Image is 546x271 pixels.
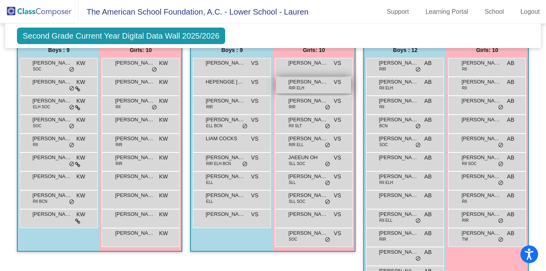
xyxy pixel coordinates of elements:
[115,173,154,180] span: [PERSON_NAME]
[115,104,120,110] span: RII
[325,199,330,205] span: do_not_disturb_alt
[498,142,503,148] span: do_not_disturb_alt
[32,97,72,105] span: [PERSON_NAME]
[205,78,245,86] span: HEPENGGE [PERSON_NAME]
[159,173,168,181] span: KW
[205,191,245,199] span: [PERSON_NAME]
[462,66,467,72] span: RII
[507,116,515,124] span: AB
[32,59,72,67] span: [PERSON_NAME]
[288,210,328,218] span: [PERSON_NAME]
[242,161,248,167] span: do_not_disturb_alt
[100,42,181,58] div: Girls: 10
[507,191,515,200] span: AB
[289,85,304,91] span: RIR ELH
[69,161,74,167] span: do_not_disturb_alt
[507,59,515,67] span: AB
[379,66,386,72] span: RIR
[69,67,74,73] span: do_not_disturb_alt
[115,116,154,124] span: [PERSON_NAME]
[424,248,432,256] span: AB
[115,161,122,167] span: RIR
[507,135,515,143] span: AB
[115,154,154,161] span: [PERSON_NAME]
[498,237,503,243] span: do_not_disturb_alt
[76,78,85,86] span: KW
[461,135,501,143] span: [PERSON_NAME]
[115,78,154,86] span: [PERSON_NAME]
[507,229,515,238] span: AB
[159,59,168,67] span: KW
[461,191,501,199] span: [PERSON_NAME]
[379,217,392,223] span: RII ELL
[273,42,355,58] div: Girls: 10
[424,210,432,219] span: AB
[334,135,341,143] span: VS
[251,154,259,162] span: VS
[424,59,432,67] span: AB
[461,229,501,237] span: [PERSON_NAME]
[159,210,168,219] span: KW
[191,42,273,58] div: Boys : 9
[379,78,418,86] span: [PERSON_NAME]
[424,97,432,105] span: AB
[289,199,305,204] span: SLL SOC
[288,229,328,237] span: [PERSON_NAME]
[32,116,72,124] span: [PERSON_NAME]
[461,210,501,218] span: [PERSON_NAME]
[205,59,245,67] span: [PERSON_NAME]
[424,135,432,143] span: AB
[379,97,418,105] span: [PERSON_NAME]
[205,173,245,180] span: [PERSON_NAME]
[115,210,154,218] span: [PERSON_NAME]
[334,173,341,181] span: VS
[115,191,154,199] span: [PERSON_NAME]
[76,135,85,143] span: KW
[251,78,259,86] span: VS
[325,142,330,148] span: do_not_disturb_alt
[76,116,85,124] span: KW
[251,135,259,143] span: VS
[419,6,475,18] a: Learning Portal
[379,85,393,91] span: RII ELH
[32,78,72,86] span: [PERSON_NAME]
[32,135,72,143] span: [PERSON_NAME]
[379,59,418,67] span: [PERSON_NAME]
[76,191,85,200] span: KW
[379,154,418,161] span: [PERSON_NAME]
[152,104,157,111] span: do_not_disturb_alt
[33,66,41,72] span: SOC
[462,199,467,204] span: RII
[379,229,418,237] span: [PERSON_NAME]
[379,248,418,256] span: [PERSON_NAME]
[379,104,384,110] span: RII
[159,191,168,200] span: KW
[498,161,503,167] span: do_not_disturb_alt
[424,229,432,238] span: AB
[76,173,85,181] span: KW
[251,210,259,219] span: VS
[379,191,418,199] span: [PERSON_NAME]
[251,173,259,181] span: VS
[379,236,386,242] span: RIR
[33,104,50,110] span: ELH SOC
[69,85,74,92] span: do_not_disturb_alt
[364,42,446,58] div: Boys : 12
[498,104,503,111] span: do_not_disturb_alt
[379,142,388,148] span: SOC
[424,154,432,162] span: AB
[498,218,503,224] span: do_not_disturb_alt
[289,104,295,110] span: RIR
[289,123,302,129] span: RII SLT
[507,78,515,86] span: AB
[461,116,501,124] span: [PERSON_NAME]
[206,161,231,167] span: RIR ELH BCN
[514,6,546,18] a: Logout
[205,135,245,143] span: LIAM COCKS
[462,85,467,91] span: RII
[288,135,328,143] span: [PERSON_NAME]
[251,59,259,67] span: VS
[379,180,393,186] span: RII ELH
[288,97,328,105] span: [PERSON_NAME]
[115,97,154,105] span: [PERSON_NAME]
